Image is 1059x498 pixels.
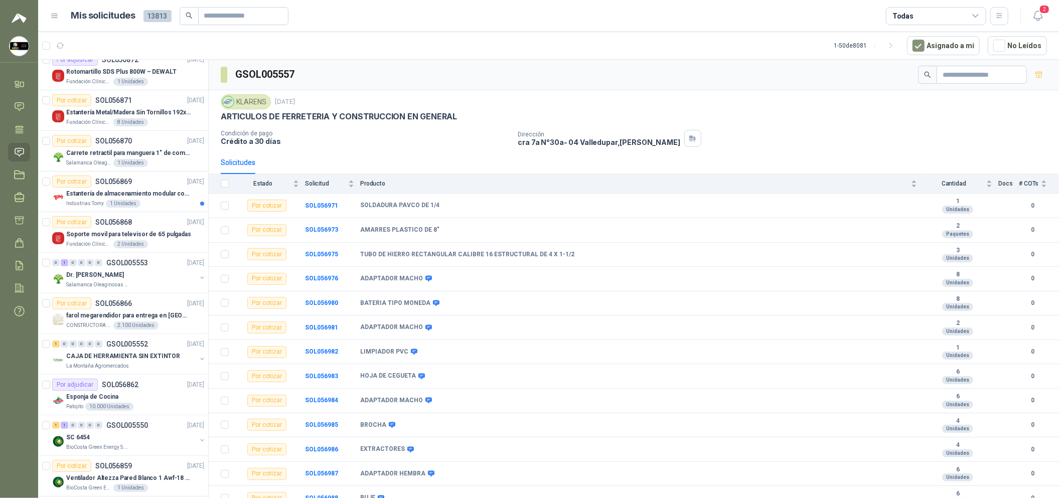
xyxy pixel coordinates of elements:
[113,240,148,248] div: 2 Unidades
[247,346,286,358] div: Por cotizar
[907,36,980,55] button: Asignado a mi
[305,324,338,331] a: SOL056981
[360,202,439,210] b: SOLDADURA PAVCO DE 1/4
[923,417,992,425] b: 4
[1019,201,1047,211] b: 0
[305,348,338,355] a: SOL056982
[305,226,338,233] a: SOL056973
[305,470,338,477] a: SOL056987
[305,421,338,428] a: SOL056985
[187,299,204,308] p: [DATE]
[1019,174,1059,194] th: # COTs
[78,422,85,429] div: 0
[66,443,129,451] p: BioCosta Green Energy S.A.S
[66,108,191,117] p: Estantería Metal/Madera Sin Tornillos 192x100x50 cm 5 Niveles Gris
[1019,323,1047,333] b: 0
[235,67,296,82] h3: GSOL005557
[942,473,973,481] div: Unidades
[1029,7,1047,25] button: 2
[221,94,271,109] div: KLARENS
[52,422,60,429] div: 1
[942,230,973,238] div: Paquetes
[305,446,338,453] b: SOL056986
[95,341,102,348] div: 0
[52,94,91,106] div: Por cotizar
[360,226,439,234] b: AMARRES PLASTICO DE 8"
[69,341,77,348] div: 0
[66,484,111,492] p: BioCosta Green Energy S.A.S
[66,270,124,280] p: Dr. [PERSON_NAME]
[247,468,286,480] div: Por cotizar
[52,135,91,147] div: Por cotizar
[923,174,998,194] th: Cantidad
[52,54,98,66] div: Por adjudicar
[305,251,338,258] a: SOL056975
[95,97,132,104] p: SOL056871
[923,198,992,206] b: 1
[113,159,148,167] div: 1 Unidades
[247,395,286,407] div: Por cotizar
[66,281,129,289] p: Salamanca Oleaginosas SAS
[52,232,64,244] img: Company Logo
[66,311,191,320] p: farol megarendidor para entrega en [GEOGRAPHIC_DATA]
[998,174,1019,194] th: Docs
[923,295,992,303] b: 8
[360,445,405,453] b: EXTRACTORES
[360,372,416,380] b: HOJA DE CEGUETA
[186,12,193,19] span: search
[1019,420,1047,430] b: 0
[61,422,68,429] div: 1
[187,461,204,471] p: [DATE]
[518,138,680,146] p: cra 7a N°30a- 04 Valledupar , [PERSON_NAME]
[10,37,29,56] img: Company Logo
[38,90,208,131] a: Por cotizarSOL056871[DATE] Company LogoEstantería Metal/Madera Sin Tornillos 192x100x50 cm 5 Nive...
[52,460,91,472] div: Por cotizar
[923,344,992,352] b: 1
[305,373,338,380] a: SOL056983
[247,273,286,285] div: Por cotizar
[52,313,64,325] img: Company Logo
[360,470,425,478] b: ADAPTADOR HEMBRA
[66,189,191,199] p: Estantería de almacenamiento modular con organizadores abiertos
[78,341,85,348] div: 0
[305,174,360,194] th: Solicitud
[66,240,111,248] p: Fundación Clínica Shaio
[360,421,386,429] b: BROCHA
[38,50,208,90] a: Por adjudicarSOL056872[DATE] Company LogoRotomartillo SDS Plus 800W – DEWALTFundación Clínica Sha...
[95,178,132,185] p: SOL056869
[187,96,204,105] p: [DATE]
[66,433,90,442] p: SC 6454
[106,341,148,348] p: GSOL005552
[923,466,992,474] b: 6
[360,323,423,331] b: ADAPTADOR MACHO
[923,222,992,230] b: 2
[942,425,973,433] div: Unidades
[187,421,204,430] p: [DATE]
[360,397,423,405] b: ADAPTADOR MACHO
[942,206,973,214] div: Unidades
[923,247,992,255] b: 3
[942,254,973,262] div: Unidades
[221,137,510,145] p: Crédito a 30 días
[38,131,208,172] a: Por cotizarSOL056870[DATE] Company LogoCarrete retractil para manguera 1" de combustibleSalamanca...
[52,338,206,370] a: 1 0 0 0 0 0 GSOL005552[DATE] Company LogoCAJA DE HERRAMIENTA SIN EXTINTORLa Montaña Agromercados
[143,10,172,22] span: 13813
[66,473,191,483] p: Ventilador Altezza Pared Blanco 1 Awf-18 Pro Balinera
[66,159,111,167] p: Salamanca Oleaginosas SAS
[305,299,338,306] a: SOL056980
[923,490,992,498] b: 6
[66,118,111,126] p: Fundación Clínica Shaio
[360,174,923,194] th: Producto
[38,456,208,496] a: Por cotizarSOL056859[DATE] Company LogoVentilador Altezza Pared Blanco 1 Awf-18 Pro BalineraBioCo...
[305,275,338,282] b: SOL056976
[942,376,973,384] div: Unidades
[360,251,574,259] b: TUBO DE HIERRO RECTANGULAR CALIBRE 16 ESTRUCTURAL DE 4 X 1-1/2
[113,78,148,86] div: 1 Unidades
[1019,347,1047,357] b: 0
